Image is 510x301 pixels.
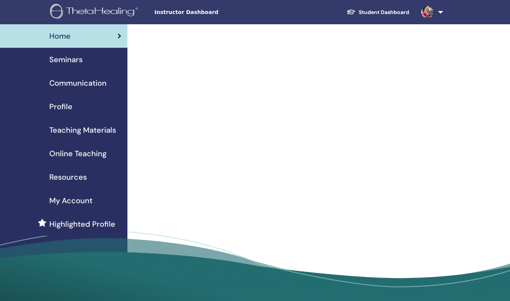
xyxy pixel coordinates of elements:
[421,6,433,18] img: default.jpg
[49,218,115,230] span: Highlighted Profile
[49,54,83,65] span: Seminars
[49,101,72,112] span: Profile
[49,148,107,159] span: Online Teaching
[154,8,268,16] span: Instructor Dashboard
[49,77,107,89] span: Communication
[347,9,356,15] img: graduation-cap-white.svg
[49,195,93,206] span: My Account
[341,5,415,19] a: Student Dashboard
[49,171,87,183] span: Resources
[49,30,71,42] span: Home
[50,4,141,21] img: logo.png
[49,124,116,136] span: Teaching Materials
